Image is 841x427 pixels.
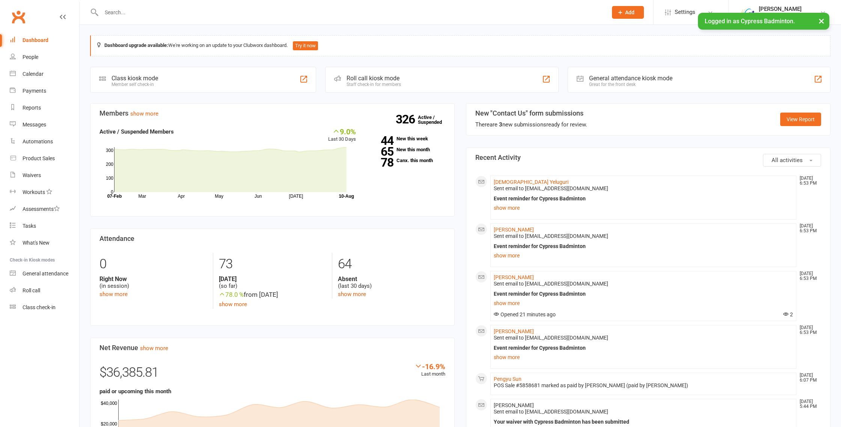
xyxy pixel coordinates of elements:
time: [DATE] 6:07 PM [796,373,821,383]
div: General attendance kiosk mode [589,75,672,82]
div: POS Sale #5858681 marked as paid by [PERSON_NAME] (paid by [PERSON_NAME]) [494,382,793,389]
div: 64 [338,253,445,275]
div: Member self check-in [112,82,158,87]
strong: 3 [499,121,502,128]
div: (last 30 days) [338,275,445,290]
strong: 326 [396,114,418,125]
div: People [23,54,38,60]
a: 326Active / Suspended [418,109,451,130]
span: Sent email to [EMAIL_ADDRESS][DOMAIN_NAME] [494,281,608,287]
div: General attendance [23,271,68,277]
a: [PERSON_NAME] [494,274,534,280]
a: Payments [10,83,79,99]
time: [DATE] 6:53 PM [796,224,821,233]
div: Waivers [23,172,41,178]
div: Staff check-in for members [347,82,401,87]
button: All activities [763,154,821,167]
div: Payments [23,88,46,94]
span: 2 [783,311,793,317]
a: show more [494,250,793,261]
a: Assessments [10,201,79,218]
a: What's New [10,235,79,251]
div: Last 30 Days [328,127,356,143]
button: × [815,13,828,29]
a: show more [140,345,168,352]
time: [DATE] 6:53 PM [796,325,821,335]
a: 78Canx. this month [367,158,445,163]
div: $36,385.81 [99,362,445,387]
div: What's New [23,240,50,246]
div: Cypress Badminton [759,12,805,19]
strong: Active / Suspended Members [99,128,174,135]
div: Product Sales [23,155,55,161]
div: 9.0% [328,127,356,135]
button: Add [612,6,644,19]
div: Tasks [23,223,36,229]
div: Calendar [23,71,44,77]
input: Search... [99,7,602,18]
a: Workouts [10,184,79,201]
span: Sent email to [EMAIL_ADDRESS][DOMAIN_NAME] [494,409,608,415]
div: -16.9% [414,362,445,370]
a: Class kiosk mode [10,299,79,316]
time: [DATE] 5:44 PM [796,399,821,409]
div: Event reminder for Cypress Badminton [494,195,793,202]
div: Messages [23,122,46,128]
div: Last month [414,362,445,378]
strong: 78 [367,157,393,168]
div: Event reminder for Cypress Badminton [494,291,793,297]
span: All activities [772,157,803,164]
a: Roll call [10,282,79,299]
h3: Attendance [99,235,445,242]
a: show more [130,110,158,117]
a: [PERSON_NAME] [494,227,534,233]
a: Dashboard [10,32,79,49]
h3: Recent Activity [475,154,821,161]
span: Sent email to [EMAIL_ADDRESS][DOMAIN_NAME] [494,335,608,341]
a: Clubworx [9,8,28,26]
div: [PERSON_NAME] [759,6,805,12]
span: Logged in as Cypress Badminton. [705,18,795,25]
span: Add [625,9,635,15]
strong: [DATE] [219,275,326,283]
div: Roll call kiosk mode [347,75,401,82]
div: There are new submissions ready for review. [475,120,587,129]
span: Sent email to [EMAIL_ADDRESS][DOMAIN_NAME] [494,185,608,191]
div: Reports [23,105,41,111]
a: Waivers [10,167,79,184]
a: [DEMOGRAPHIC_DATA] Yeluguri [494,179,568,185]
a: Pengyu Sun [494,376,521,382]
a: General attendance kiosk mode [10,265,79,282]
div: (in session) [99,275,207,290]
a: [PERSON_NAME] [494,328,534,334]
a: Calendar [10,66,79,83]
strong: paid or upcoming this month [99,388,171,395]
a: show more [338,291,366,298]
a: show more [494,203,793,213]
span: Sent email to [EMAIL_ADDRESS][DOMAIN_NAME] [494,233,608,239]
div: Class kiosk mode [112,75,158,82]
h3: New "Contact Us" form submissions [475,110,587,117]
a: show more [99,291,128,298]
h3: Net Revenue [99,344,445,352]
a: Tasks [10,218,79,235]
div: Dashboard [23,37,48,43]
div: 73 [219,253,326,275]
a: show more [219,301,247,308]
a: 65New this month [367,147,445,152]
div: Roll call [23,287,40,293]
div: Event reminder for Cypress Badminton [494,243,793,250]
a: Messages [10,116,79,133]
div: Event reminder for Cypress Badminton [494,345,793,351]
a: Product Sales [10,150,79,167]
div: (so far) [219,275,326,290]
img: thumb_image1667311610.png [740,5,755,20]
strong: Absent [338,275,445,283]
span: [PERSON_NAME] [494,402,534,408]
button: Try it now [293,41,318,50]
div: We're working on an update to your Clubworx dashboard. [90,35,830,56]
strong: Right Now [99,275,207,283]
a: 44New this week [367,136,445,141]
a: Automations [10,133,79,150]
a: Reports [10,99,79,116]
